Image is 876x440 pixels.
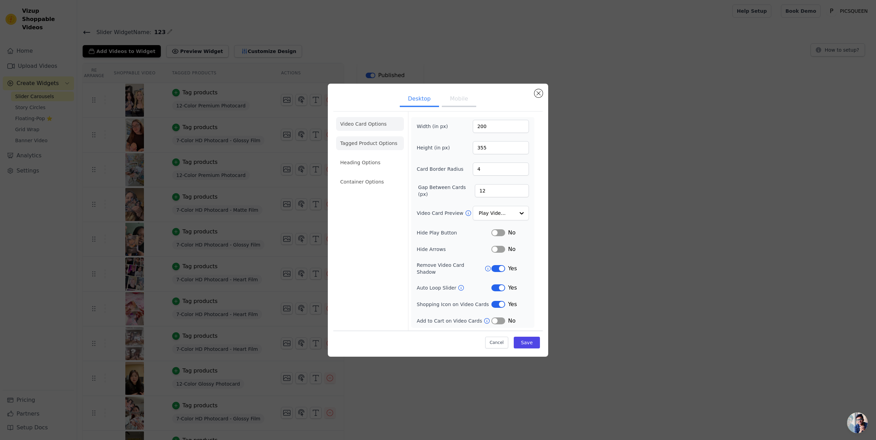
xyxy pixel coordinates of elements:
[417,123,454,130] label: Width (in px)
[417,301,491,308] label: Shopping Icon on Video Cards
[847,412,868,433] div: 开放式聊天
[417,317,483,324] label: Add to Cart on Video Cards
[417,210,465,217] label: Video Card Preview
[418,184,475,198] label: Gap Between Cards (px)
[336,175,404,189] li: Container Options
[336,156,404,169] li: Heading Options
[417,166,463,172] label: Card Border Radius
[508,300,517,308] span: Yes
[417,262,484,275] label: Remove Video Card Shadow
[485,337,508,348] button: Cancel
[508,317,515,325] span: No
[508,245,515,253] span: No
[336,136,404,150] li: Tagged Product Options
[508,229,515,237] span: No
[417,246,491,253] label: Hide Arrows
[336,117,404,131] li: Video Card Options
[534,89,543,97] button: Close modal
[508,264,517,273] span: Yes
[514,337,540,348] button: Save
[417,144,454,151] label: Height (in px)
[400,92,439,107] button: Desktop
[442,92,476,107] button: Mobile
[417,284,458,291] label: Auto Loop Slider
[417,229,491,236] label: Hide Play Button
[508,284,517,292] span: Yes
